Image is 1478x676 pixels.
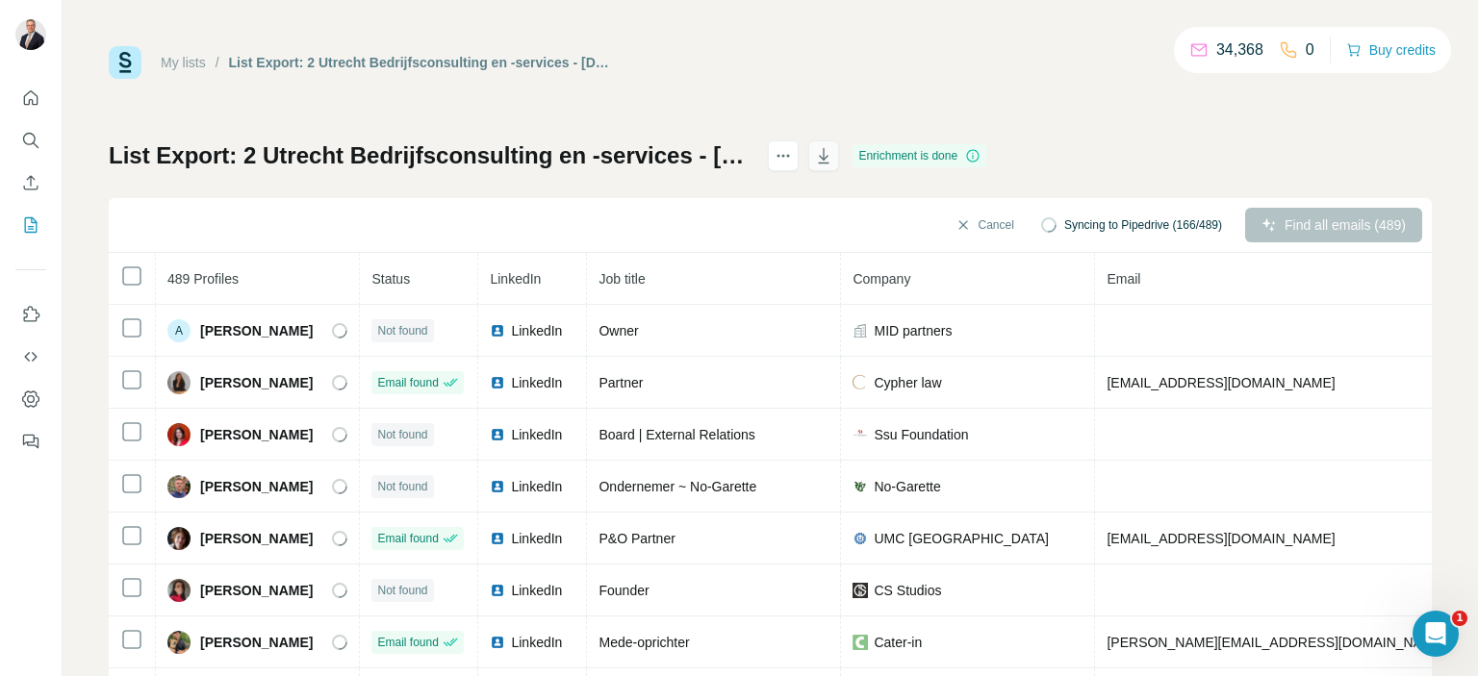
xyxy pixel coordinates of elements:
span: Founder [599,583,649,598]
span: [PERSON_NAME] [200,529,313,548]
span: Ssu Foundation [874,425,968,444]
img: LinkedIn logo [490,635,505,650]
span: [PERSON_NAME] [200,581,313,600]
img: Surfe Logo [109,46,141,79]
span: P&O Partner [599,531,675,546]
img: company-logo [853,583,868,598]
button: Dashboard [15,382,46,416]
img: LinkedIn logo [490,479,505,494]
span: [PERSON_NAME] [200,321,313,340]
button: Buy credits [1346,37,1436,63]
span: Email found [377,634,438,651]
button: Feedback [15,424,46,459]
span: No-Garette [874,477,940,496]
span: Ondernemer ~ No-Garette [599,479,756,494]
button: actions [768,140,799,171]
button: Quick start [15,81,46,115]
span: Board | External Relations [599,427,754,442]
span: LinkedIn [511,321,562,340]
img: LinkedIn logo [490,375,505,390]
span: LinkedIn [511,529,562,548]
img: Avatar [167,371,191,394]
span: [PERSON_NAME] [200,373,313,392]
span: CS Studios [874,581,941,600]
span: 1 [1452,611,1467,626]
button: Use Surfe on LinkedIn [15,297,46,332]
span: Email found [377,374,438,391]
span: Partner [599,375,643,390]
img: Avatar [167,527,191,550]
div: A [167,319,191,342]
span: Job title [599,271,645,287]
span: [PERSON_NAME] [200,633,313,652]
p: 0 [1306,38,1314,62]
img: company-logo [853,635,868,650]
button: Cancel [942,208,1028,242]
img: Avatar [167,631,191,654]
span: [PERSON_NAME] [200,425,313,444]
img: company-logo [853,479,868,494]
span: Cypher law [874,373,941,392]
span: Syncing to Pipedrive (166/489) [1064,216,1222,234]
span: MID partners [874,321,952,340]
h1: List Export: 2 Utrecht Bedrijfsconsulting en -services - [DATE] 07:37 [109,140,751,171]
img: Avatar [167,475,191,498]
span: Email found [377,530,438,547]
img: LinkedIn logo [490,531,505,546]
img: Avatar [167,579,191,602]
a: My lists [161,55,206,70]
button: Use Surfe API [15,339,46,374]
span: LinkedIn [511,633,562,652]
span: [EMAIL_ADDRESS][DOMAIN_NAME] [1107,375,1335,390]
img: company-logo [853,531,868,546]
span: [PERSON_NAME][EMAIL_ADDRESS][DOMAIN_NAME] [1107,635,1445,650]
div: List Export: 2 Utrecht Bedrijfsconsulting en -services - [DATE] 07:37 [229,53,611,72]
img: Avatar [167,423,191,446]
span: LinkedIn [511,477,562,496]
img: LinkedIn logo [490,323,505,338]
li: / [216,53,219,72]
span: LinkedIn [511,581,562,600]
span: [EMAIL_ADDRESS][DOMAIN_NAME] [1107,531,1335,546]
span: [PERSON_NAME] [200,477,313,496]
span: Not found [377,478,427,495]
span: UMC [GEOGRAPHIC_DATA] [874,529,1049,548]
span: Company [853,271,910,287]
img: company-logo [853,375,868,390]
iframe: Intercom live chat [1413,611,1459,657]
img: LinkedIn logo [490,427,505,442]
button: My lists [15,208,46,242]
span: LinkedIn [511,373,562,392]
img: Avatar [15,19,46,50]
span: Status [371,271,410,287]
span: Not found [377,426,427,443]
span: LinkedIn [511,425,562,444]
span: Cater-in [874,633,922,652]
span: Not found [377,322,427,339]
span: Mede-oprichter [599,635,689,650]
span: LinkedIn [490,271,541,287]
div: Enrichment is done [853,144,986,167]
span: Email [1107,271,1140,287]
span: Not found [377,582,427,599]
img: LinkedIn logo [490,583,505,598]
span: 489 Profiles [167,271,239,287]
button: Search [15,123,46,158]
span: Owner [599,323,638,338]
button: Enrich CSV [15,165,46,200]
p: 34,368 [1216,38,1263,62]
img: company-logo [853,427,868,442]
